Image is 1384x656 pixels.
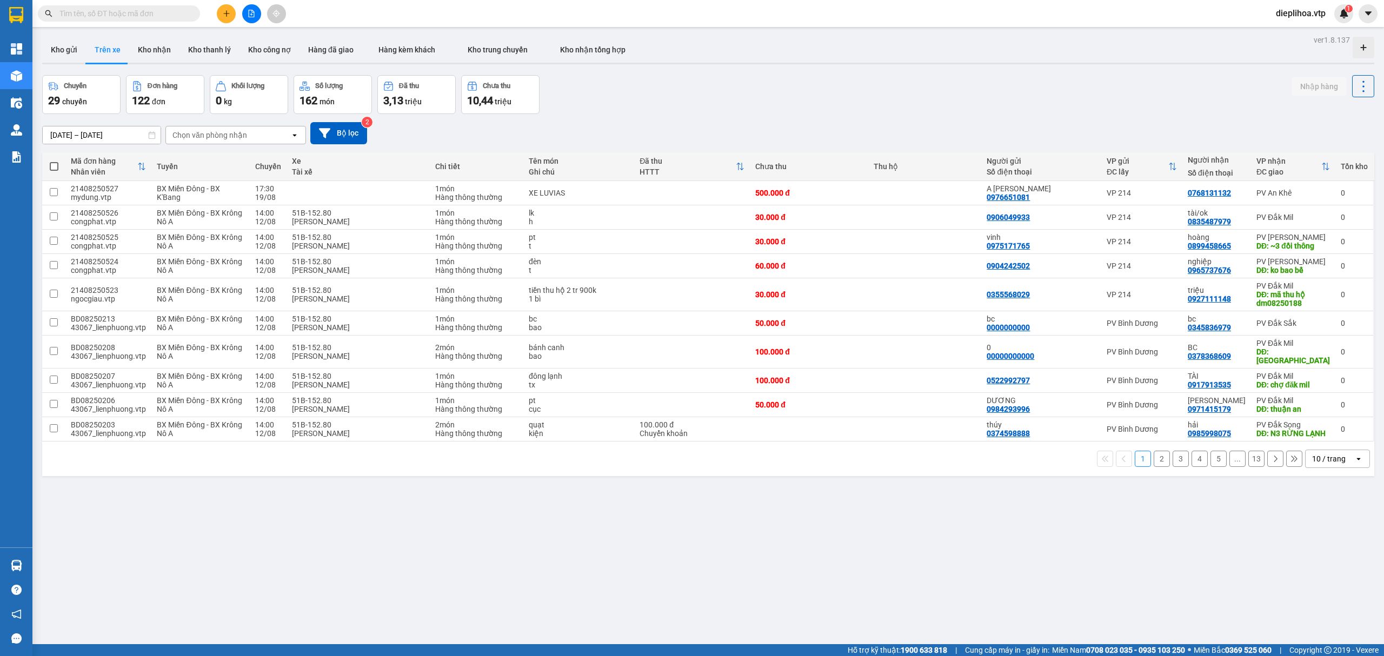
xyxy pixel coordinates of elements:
[148,82,177,90] div: Đơn hàng
[157,162,244,171] div: Tuyến
[987,376,1030,385] div: 0522992797
[1256,168,1321,176] div: ĐC giao
[71,343,146,352] div: BD08250208
[987,405,1030,413] div: 0984293996
[987,262,1030,270] div: 0904242502
[529,257,629,266] div: đèn
[1341,376,1368,385] div: 0
[217,4,236,23] button: plus
[1229,451,1246,467] button: ...
[435,372,518,380] div: 1 món
[71,294,146,303] div: ngocgiau.vtp
[1256,429,1330,438] div: DĐ: N3 RỪNG LẠNH
[987,352,1034,360] div: 00000000000
[640,429,744,438] div: Chuyển khoản
[157,372,242,389] span: BX Miền Đông - BX Krông Nô A
[1256,420,1330,429] div: PV Đắk Song
[45,10,52,17] span: search
[11,633,22,644] span: message
[157,396,242,413] span: BX Miền Đông - BX Krông Nô A
[435,352,518,360] div: Hàng thông thường
[255,193,281,202] div: 19/08
[378,45,435,54] span: Hàng kèm khách
[755,237,862,246] div: 30.000 đ
[1107,400,1177,409] div: PV Bình Dương
[1154,451,1170,467] button: 2
[468,45,528,54] span: Kho trung chuyển
[1107,376,1177,385] div: PV Bình Dương
[1341,347,1368,356] div: 0
[255,162,281,171] div: Chuyến
[1135,451,1151,467] button: 1
[755,189,862,197] div: 500.000 đ
[435,343,518,352] div: 2 món
[1345,5,1353,12] sup: 1
[43,126,161,144] input: Select a date range.
[132,94,150,107] span: 122
[901,646,947,654] strong: 1900 633 818
[435,193,518,202] div: Hàng thông thường
[529,217,629,226] div: h
[300,37,362,63] button: Hàng đã giao
[292,352,424,360] div: [PERSON_NAME]
[1256,242,1330,250] div: DĐ: ~3 đồi thông
[435,242,518,250] div: Hàng thông thường
[157,420,242,438] span: BX Miền Đông - BX Krông Nô A
[157,286,242,303] span: BX Miền Đông - BX Krông Nô A
[11,97,22,109] img: warehouse-icon
[71,184,146,193] div: 21408250527
[1256,157,1321,165] div: VP nhận
[310,122,367,144] button: Bộ lọc
[292,157,424,165] div: Xe
[1359,4,1378,23] button: caret-down
[157,257,242,275] span: BX Miền Đông - BX Krông Nô A
[529,294,629,303] div: 1 bì
[1256,189,1330,197] div: PV An Khê
[461,75,540,114] button: Chưa thu10,44 triệu
[1188,242,1231,250] div: 0899458665
[292,294,424,303] div: [PERSON_NAME]
[71,429,146,438] div: 43067_lienphuong.vtp
[435,429,518,438] div: Hàng thông thường
[987,343,1096,352] div: 0
[48,94,60,107] span: 29
[435,396,518,405] div: 1 món
[292,396,424,405] div: 51B-152.80
[755,400,862,409] div: 50.000 đ
[42,75,121,114] button: Chuyến29chuyến
[292,168,424,176] div: Tài xế
[71,209,146,217] div: 21408250526
[255,233,281,242] div: 14:00
[172,130,247,140] div: Chọn văn phòng nhận
[216,94,222,107] span: 0
[529,420,629,429] div: quạt
[71,193,146,202] div: mydung.vtp
[755,213,862,222] div: 30.000 đ
[255,372,281,380] div: 14:00
[987,420,1096,429] div: thúy
[1341,189,1368,197] div: 0
[71,380,146,389] div: 43067_lienphuong.vtp
[1210,451,1227,467] button: 5
[987,314,1096,323] div: bc
[59,8,187,19] input: Tìm tên, số ĐT hoặc mã đơn
[1256,233,1330,242] div: PV [PERSON_NAME]
[1101,152,1182,181] th: Toggle SortBy
[71,286,146,294] div: 21408250523
[529,242,629,250] div: t
[560,45,626,54] span: Kho nhận tổng hợp
[1188,343,1246,352] div: BC
[529,286,629,294] div: tiền thu hộ 2 tr 900k
[1341,290,1368,299] div: 0
[435,162,518,171] div: Chi tiết
[1188,323,1231,332] div: 0345836979
[71,323,146,332] div: 43067_lienphuong.vtp
[292,343,424,352] div: 51B-152.80
[1256,290,1330,307] div: DĐ: mã thu hộ dm08250188
[11,560,22,571] img: warehouse-icon
[634,152,750,181] th: Toggle SortBy
[1256,213,1330,222] div: PV Đắk Mil
[1192,451,1208,467] button: 4
[71,242,146,250] div: congphat.vtp
[1188,380,1231,389] div: 0917913535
